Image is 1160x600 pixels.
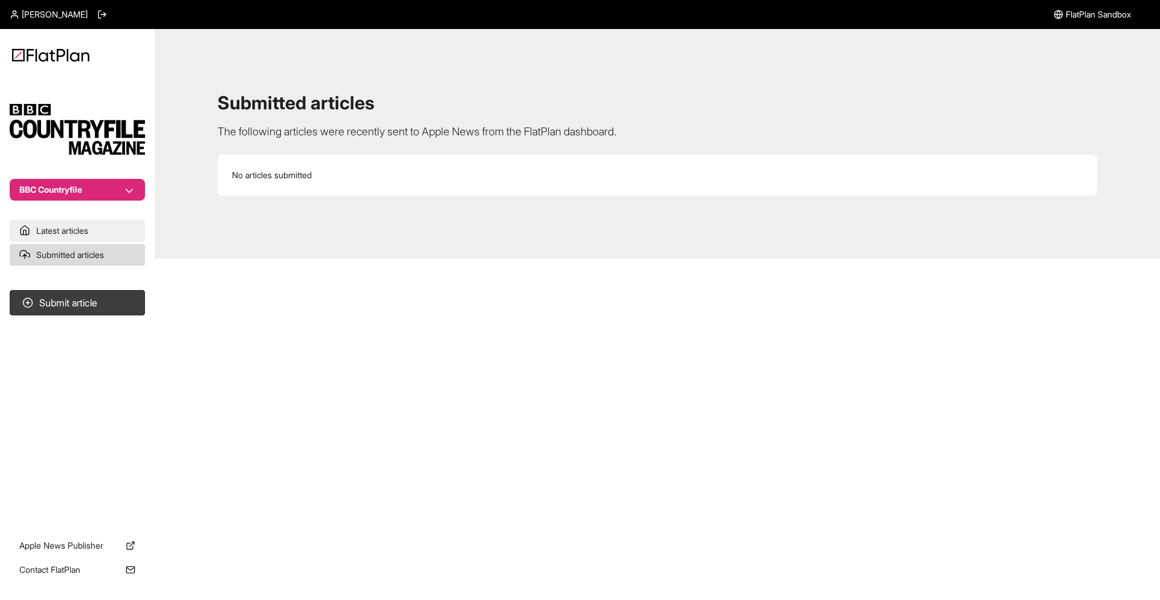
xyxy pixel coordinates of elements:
p: The following articles were recently sent to Apple News from the FlatPlan dashboard. [217,123,1097,140]
img: Logo [12,48,89,62]
h1: Submitted articles [217,92,1097,114]
a: Apple News Publisher [10,535,145,556]
section: No articles submitted [217,155,1097,196]
button: BBC Countryfile [10,179,145,201]
a: [PERSON_NAME] [10,8,88,21]
a: Contact FlatPlan [10,559,145,581]
button: Submit article [10,290,145,315]
img: Publication Logo [10,104,145,155]
span: [PERSON_NAME] [22,8,88,21]
a: Latest articles [10,220,145,242]
a: Submitted articles [10,244,145,266]
span: FlatPlan Sandbox [1066,8,1131,21]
